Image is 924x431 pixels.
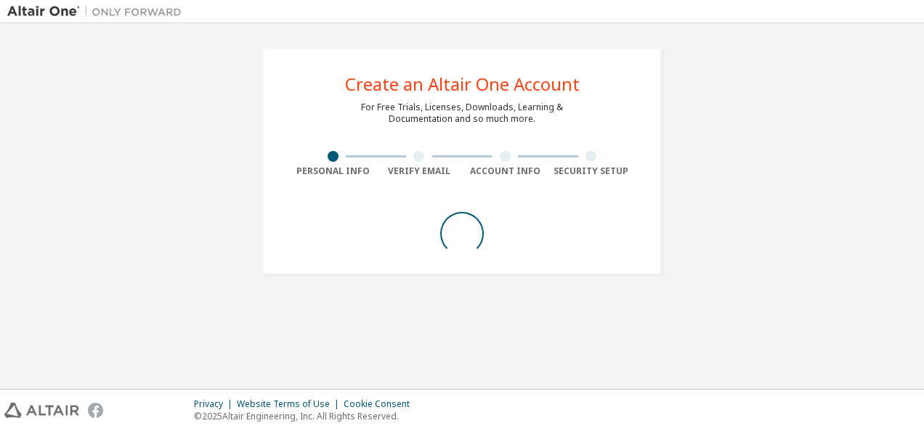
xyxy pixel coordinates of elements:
div: Personal Info [290,165,376,177]
div: Create an Altair One Account [345,75,580,93]
img: altair_logo.svg [4,403,79,418]
div: Privacy [194,398,237,410]
img: Altair One [7,4,189,19]
div: Account Info [462,165,548,177]
div: Security Setup [548,165,635,177]
div: Website Terms of Use [237,398,344,410]
div: For Free Trials, Licenses, Downloads, Learning & Documentation and so much more. [361,102,563,125]
div: Verify Email [376,165,463,177]
p: © 2025 Altair Engineering, Inc. All Rights Reserved. [194,410,418,422]
div: Cookie Consent [344,398,418,410]
img: facebook.svg [88,403,103,418]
